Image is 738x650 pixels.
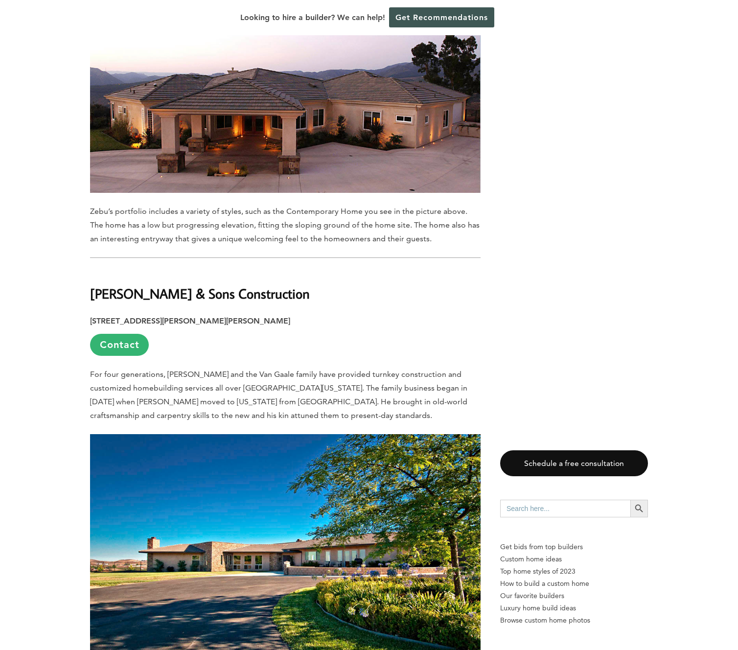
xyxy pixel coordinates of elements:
strong: [STREET_ADDRESS][PERSON_NAME][PERSON_NAME] [90,316,290,325]
a: Custom home ideas [500,553,648,565]
p: Zebu’s portfolio includes a variety of styles, such as the Contemporary Home you see in the pictu... [90,205,481,246]
a: Our favorite builders [500,590,648,602]
p: For four generations, [PERSON_NAME] and the Van Gaale family have provided turnkey construction a... [90,368,481,422]
a: Browse custom home photos [500,614,648,627]
p: Get bids from top builders [500,541,648,553]
a: Contact [90,334,149,356]
a: How to build a custom home [500,578,648,590]
a: Schedule a free consultation [500,450,648,476]
a: Luxury home build ideas [500,602,648,614]
iframe: Drift Widget Chat Controller [550,580,726,638]
strong: [PERSON_NAME] & Sons Construction [90,285,310,302]
svg: Search [634,503,645,514]
a: Get Recommendations [389,7,494,27]
input: Search here... [500,500,630,517]
a: Top home styles of 2023 [500,565,648,578]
